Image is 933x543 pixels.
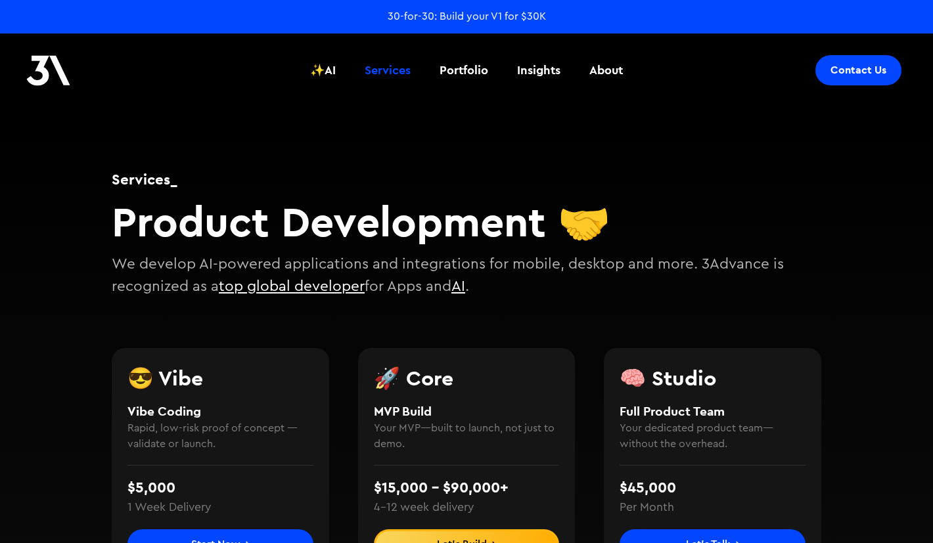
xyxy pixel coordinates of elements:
[357,46,419,95] a: Services
[374,402,560,421] h4: MVP Build
[127,402,313,421] h4: Vibe Coding
[127,420,313,452] h4: Rapid, low-risk proof of concept —validate or launch.
[112,253,821,297] p: We develop AI-powered applications and integrations for mobile, desktop and more. 3Advance is rec...
[620,477,676,499] div: $45,000
[127,477,175,499] div: $5,000
[581,46,631,95] a: About
[310,62,336,79] div: ✨AI
[620,402,806,421] h4: Full Product Team
[589,62,623,79] div: About
[374,478,509,496] strong: $15,000 - $90,000+
[517,62,560,79] div: Insights
[620,368,806,389] h3: 🧠 Studio
[127,368,313,389] h3: 😎 Vibe
[219,279,365,293] a: top global developer
[374,499,474,516] div: 4–12 week delivery
[440,62,488,79] div: Portfolio
[127,499,211,516] div: 1 Week Delivery
[815,55,901,85] a: Contact Us
[112,196,821,247] h2: Product Development 🤝
[112,169,821,190] h1: Services_
[620,420,806,452] h4: Your dedicated product team—without the overhead.
[509,46,568,95] a: Insights
[451,279,465,293] a: AI
[365,62,411,79] div: Services
[302,46,344,95] a: ✨AI
[432,46,496,95] a: Portfolio
[374,368,560,389] h3: 🚀 Core
[831,64,886,77] div: Contact Us
[388,9,546,24] a: 30-for-30: Build your V1 for $30K
[620,499,674,516] div: Per Month
[374,420,560,452] h4: Your MVP—built to launch, not just to demo.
